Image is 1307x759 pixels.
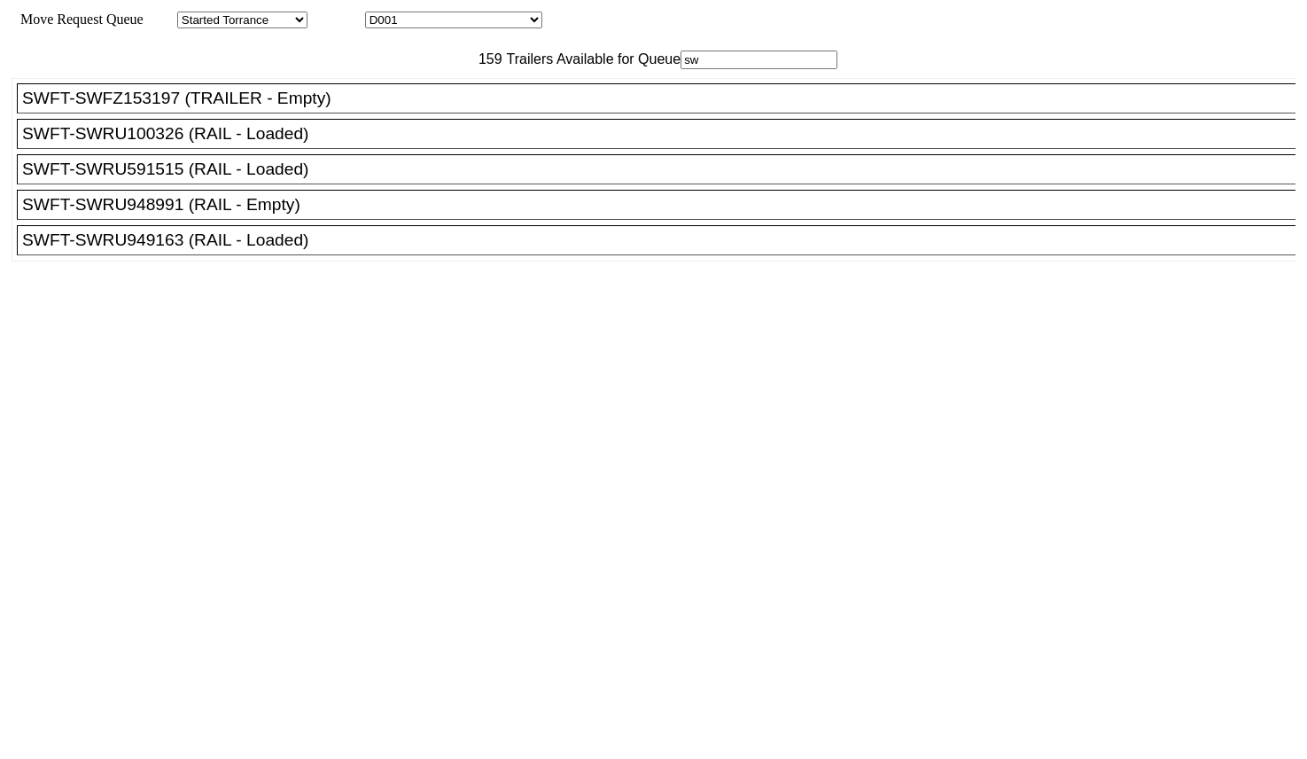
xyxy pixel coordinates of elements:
span: Area [146,12,174,27]
span: Location [311,12,362,27]
span: Trailers Available for Queue [502,51,681,67]
span: Move Request Queue [12,12,144,27]
span: 159 [470,51,502,67]
div: SWFT-SWFZ153197 (TRAILER - Empty) [22,89,1306,108]
div: SWFT-SWRU591515 (RAIL - Loaded) [22,160,1306,179]
div: SWFT-SWRU949163 (RAIL - Loaded) [22,231,1306,250]
div: SWFT-SWRU100326 (RAIL - Loaded) [22,124,1306,144]
div: SWFT-SWRU948991 (RAIL - Empty) [22,195,1306,215]
input: Filter Available Trailers [681,51,837,69]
